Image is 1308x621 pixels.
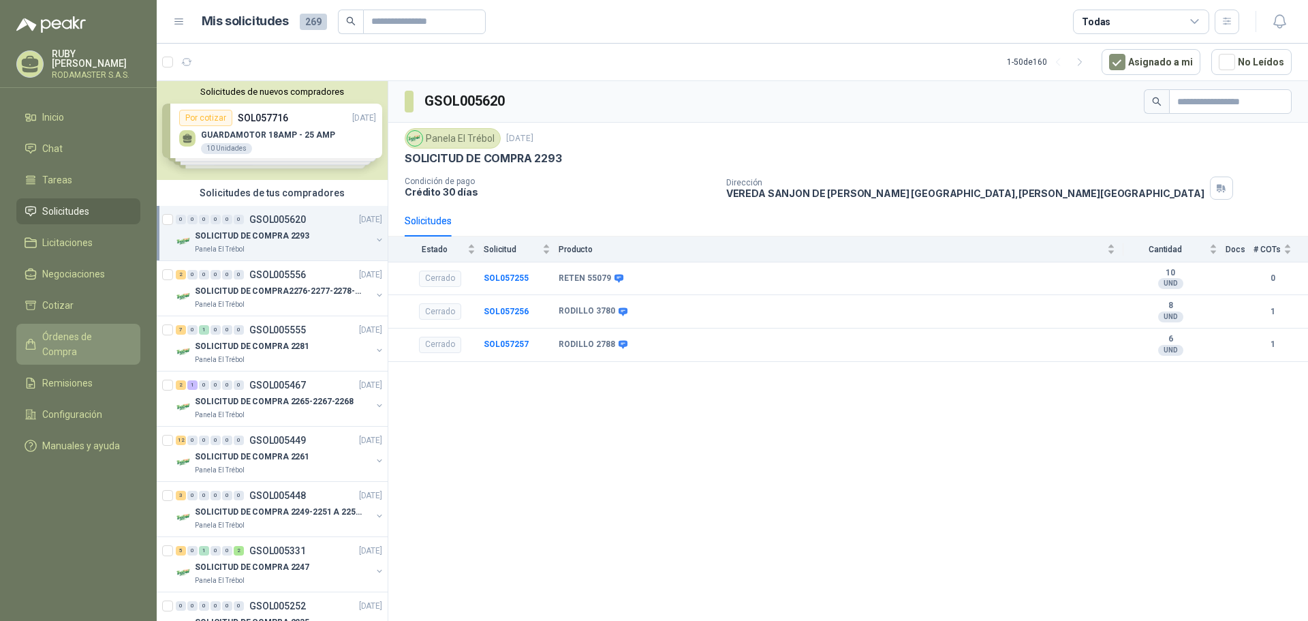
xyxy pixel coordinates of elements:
div: 0 [211,491,221,500]
div: 0 [211,215,221,224]
a: Cotizar [16,292,140,318]
div: Cerrado [419,271,461,287]
th: # COTs [1253,237,1308,262]
p: [DATE] [359,379,382,392]
span: search [346,16,356,26]
div: 0 [222,601,232,611]
div: 1 [187,380,198,390]
span: search [1152,97,1162,106]
p: [DATE] [359,434,382,447]
img: Logo peakr [16,16,86,33]
div: 2 [176,270,186,279]
b: 0 [1253,272,1292,285]
div: 0 [199,436,209,445]
img: Company Logo [176,454,192,470]
span: Cotizar [42,298,74,313]
div: 0 [234,436,244,445]
div: 0 [187,546,198,556]
p: GSOL005252 [249,601,306,611]
div: 0 [222,215,232,224]
p: GSOL005620 [249,215,306,224]
a: Negociaciones [16,261,140,287]
span: # COTs [1253,245,1281,254]
div: Solicitudes [405,213,452,228]
span: Producto [559,245,1104,254]
img: Company Logo [176,509,192,526]
div: 0 [187,270,198,279]
p: GSOL005556 [249,270,306,279]
p: Panela El Trébol [195,575,245,586]
a: 0 0 0 0 0 0 GSOL005620[DATE] Company LogoSOLICITUD DE COMPRA 2293Panela El Trébol [176,211,385,255]
div: 0 [199,380,209,390]
a: Manuales y ayuda [16,433,140,459]
p: GSOL005467 [249,380,306,390]
span: 269 [300,14,327,30]
div: 0 [234,215,244,224]
img: Company Logo [176,288,192,305]
span: Manuales y ayuda [42,438,120,453]
span: Tareas [42,172,72,187]
div: Todas [1082,14,1110,29]
a: Licitaciones [16,230,140,256]
a: 2 0 0 0 0 0 GSOL005556[DATE] Company LogoSOLICITUD DE COMPRA2276-2277-2278-2284-2285-Panela El Tr... [176,267,385,310]
div: 0 [199,601,209,611]
span: Estado [405,245,465,254]
div: 1 [199,546,209,556]
p: SOLICITUD DE COMPRA 2249-2251 A 2256-2258 Y 2262 [195,506,364,519]
div: Panela El Trébol [405,128,501,149]
p: RUBY [PERSON_NAME] [52,49,140,68]
p: [DATE] [359,269,382,282]
div: 0 [176,215,186,224]
a: 5 0 1 0 0 2 GSOL005331[DATE] Company LogoSOLICITUD DE COMPRA 2247Panela El Trébol [176,543,385,586]
span: Solicitudes [42,204,89,219]
p: SOLICITUD DE COMPRA 2293 [405,151,562,166]
div: 0 [187,601,198,611]
div: 5 [176,546,186,556]
p: Condición de pago [405,177,715,186]
img: Company Logo [176,233,192,249]
span: Licitaciones [42,235,93,250]
b: 1 [1253,338,1292,351]
p: Dirección [726,178,1204,187]
p: SOLICITUD DE COMPRA 2261 [195,451,309,464]
p: GSOL005448 [249,491,306,500]
p: [DATE] [359,600,382,613]
th: Cantidad [1123,237,1226,262]
b: SOL057255 [484,273,529,283]
div: 0 [199,270,209,279]
div: 0 [222,380,232,390]
span: Cantidad [1123,245,1206,254]
div: 0 [234,601,244,611]
b: 1 [1253,305,1292,318]
th: Producto [559,237,1123,262]
span: Configuración [42,407,102,422]
div: 0 [187,325,198,335]
div: 0 [234,270,244,279]
button: Solicitudes de nuevos compradores [162,87,382,97]
p: [DATE] [506,132,533,145]
div: 0 [234,380,244,390]
p: [DATE] [359,489,382,502]
span: Órdenes de Compra [42,329,127,359]
div: Solicitudes de nuevos compradoresPor cotizarSOL057716[DATE] GUARDAMOTOR 18AMP - 25 AMP10 Unidades... [157,81,388,180]
div: 0 [187,436,198,445]
th: Solicitud [484,237,559,262]
th: Estado [388,237,484,262]
div: 0 [199,215,209,224]
p: RODAMASTER S.A.S. [52,71,140,79]
p: GSOL005555 [249,325,306,335]
div: 1 - 50 de 160 [1007,51,1091,73]
b: SOL057256 [484,307,529,316]
div: 0 [222,270,232,279]
h1: Mis solicitudes [202,12,289,31]
div: 0 [222,325,232,335]
img: Company Logo [407,131,422,146]
p: [DATE] [359,545,382,558]
div: 0 [187,491,198,500]
p: Panela El Trébol [195,465,245,476]
p: SOLICITUD DE COMPRA 2293 [195,230,309,243]
b: RODILLO 2788 [559,339,615,350]
a: SOL057257 [484,339,529,349]
p: [DATE] [359,213,382,226]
